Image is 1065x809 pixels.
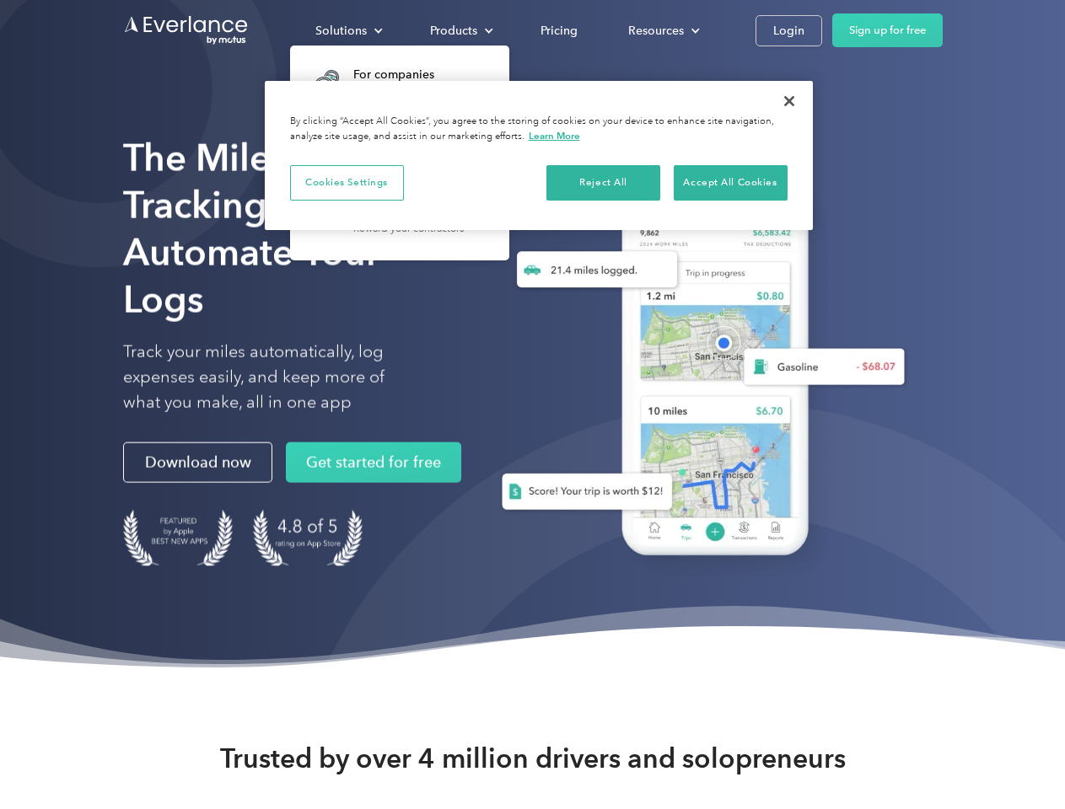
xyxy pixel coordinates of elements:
a: Pricing [524,16,594,46]
img: 4.9 out of 5 stars on the app store [253,510,363,566]
div: Privacy [265,81,813,230]
button: Reject All [546,165,660,201]
div: By clicking “Accept All Cookies”, you agree to the storing of cookies on your device to enhance s... [290,115,788,144]
div: Resources [628,20,684,41]
a: Go to homepage [123,14,250,46]
div: Login [773,20,804,41]
div: Resources [611,16,713,46]
p: Track your miles automatically, log expenses easily, and keep more of what you make, all in one app [123,340,424,415]
button: Accept All Cookies [674,165,788,201]
a: For companiesEasy vehicle reimbursements [299,56,496,110]
strong: Trusted by over 4 million drivers and solopreneurs [220,742,846,775]
a: Sign up for free [832,13,943,47]
div: Products [413,16,507,46]
img: Badge for Featured by Apple Best New Apps [123,510,233,566]
div: Solutions [299,16,396,46]
button: Cookies Settings [290,165,404,201]
nav: Solutions [290,46,509,260]
div: For companies [353,67,487,83]
a: Login [756,15,822,46]
a: More information about your privacy, opens in a new tab [529,130,580,142]
button: Close [771,83,808,120]
img: Everlance, mileage tracker app, expense tracking app [475,160,918,581]
div: Solutions [315,20,367,41]
div: Products [430,20,477,41]
a: Download now [123,442,272,483]
div: Pricing [541,20,578,41]
a: Get started for free [286,442,461,483]
div: Cookie banner [265,81,813,230]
